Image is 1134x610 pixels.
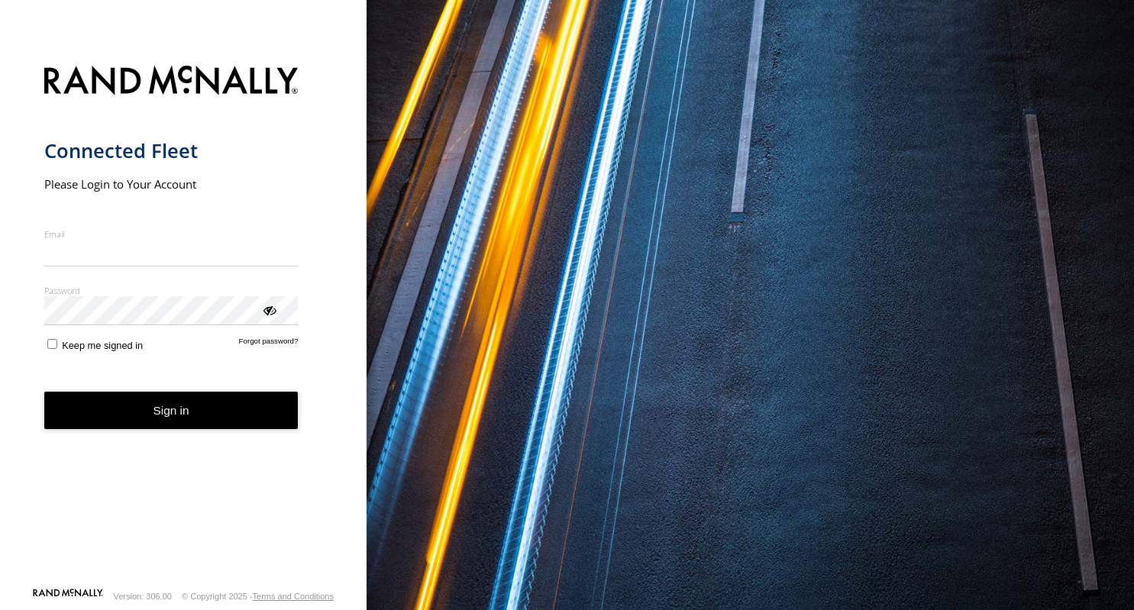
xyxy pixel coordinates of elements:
span: Keep me signed in [62,340,143,351]
h1: Connected Fleet [44,138,299,163]
form: main [44,56,323,587]
button: Sign in [44,392,299,429]
label: Email [44,228,299,240]
a: Forgot password? [239,337,299,351]
a: Visit our Website [33,589,103,604]
div: Version: 306.00 [114,592,172,601]
h2: Please Login to Your Account [44,176,299,192]
a: Terms and Conditions [253,592,334,601]
label: Password [44,285,299,296]
div: ViewPassword [261,302,276,317]
input: Keep me signed in [47,339,57,349]
div: © Copyright 2025 - [182,592,334,601]
img: Rand McNally [44,63,299,102]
